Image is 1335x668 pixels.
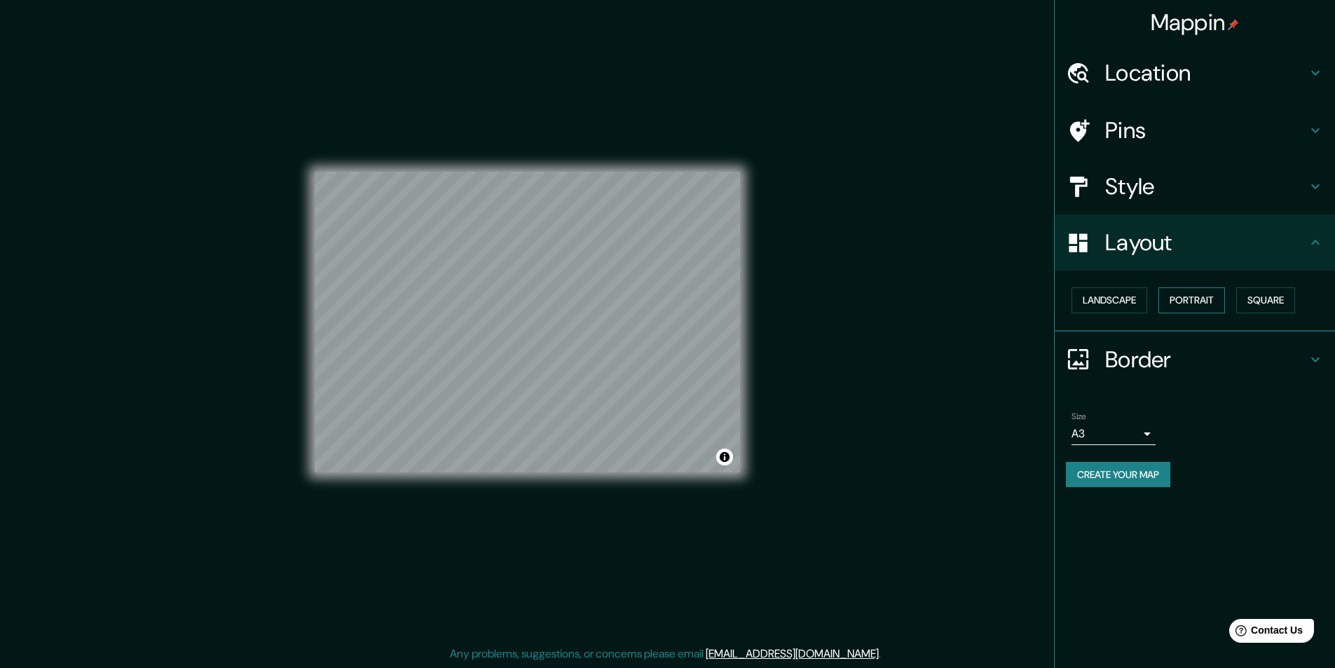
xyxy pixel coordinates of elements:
[1105,172,1307,200] h4: Style
[716,449,733,465] button: Toggle attribution
[315,172,740,472] canvas: Map
[1105,59,1307,87] h4: Location
[1055,158,1335,214] div: Style
[1158,287,1225,313] button: Portrait
[881,646,883,662] div: .
[883,646,886,662] div: .
[1055,45,1335,101] div: Location
[1055,102,1335,158] div: Pins
[1055,332,1335,388] div: Border
[450,646,881,662] p: Any problems, suggestions, or concerns please email .
[1210,613,1320,653] iframe: Help widget launcher
[1105,346,1307,374] h4: Border
[1228,19,1239,30] img: pin-icon.png
[1072,423,1156,445] div: A3
[1151,8,1240,36] h4: Mappin
[706,646,879,661] a: [EMAIL_ADDRESS][DOMAIN_NAME]
[1105,229,1307,257] h4: Layout
[1072,287,1147,313] button: Landscape
[1236,287,1295,313] button: Square
[1055,214,1335,271] div: Layout
[1072,410,1086,422] label: Size
[1066,462,1170,488] button: Create your map
[1105,116,1307,144] h4: Pins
